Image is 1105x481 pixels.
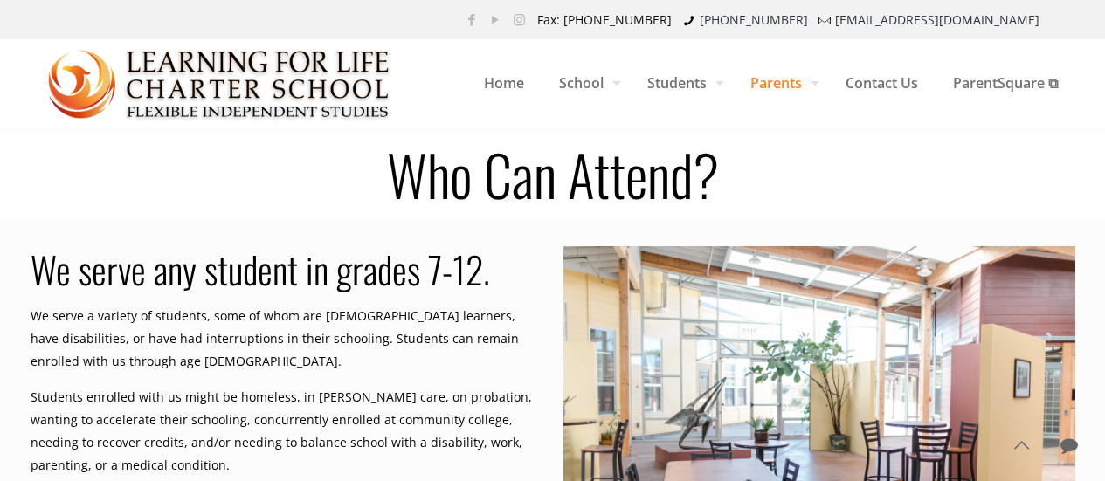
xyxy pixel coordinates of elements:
span: Home [466,57,542,109]
h2: We serve any student in grades 7-12. [31,246,542,292]
img: Who Can Attend? [48,40,391,127]
a: Instagram icon [510,10,528,28]
a: Learning for Life Charter School [48,39,391,127]
a: School [542,39,630,127]
a: Back to top icon [1003,427,1039,464]
a: Home [466,39,542,127]
a: ParentSquare ⧉ [936,39,1075,127]
span: ParentSquare ⧉ [936,57,1075,109]
span: Contact Us [828,57,936,109]
h1: Who Can Attend? [20,146,1086,202]
p: Students enrolled with us might be homeless, in [PERSON_NAME] care, on probation, wanting to acce... [31,386,542,477]
i: mail [817,11,834,28]
span: Students [630,57,733,109]
a: [PHONE_NUMBER] [700,11,808,28]
a: Facebook icon [463,10,481,28]
a: Parents [733,39,828,127]
a: YouTube icon [487,10,505,28]
i: phone [680,11,698,28]
a: Contact Us [828,39,936,127]
a: [EMAIL_ADDRESS][DOMAIN_NAME] [835,11,1039,28]
span: Parents [733,57,828,109]
span: School [542,57,630,109]
a: Students [630,39,733,127]
p: We serve a variety of students, some of whom are [DEMOGRAPHIC_DATA] learners, have disabilities, ... [31,305,542,373]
